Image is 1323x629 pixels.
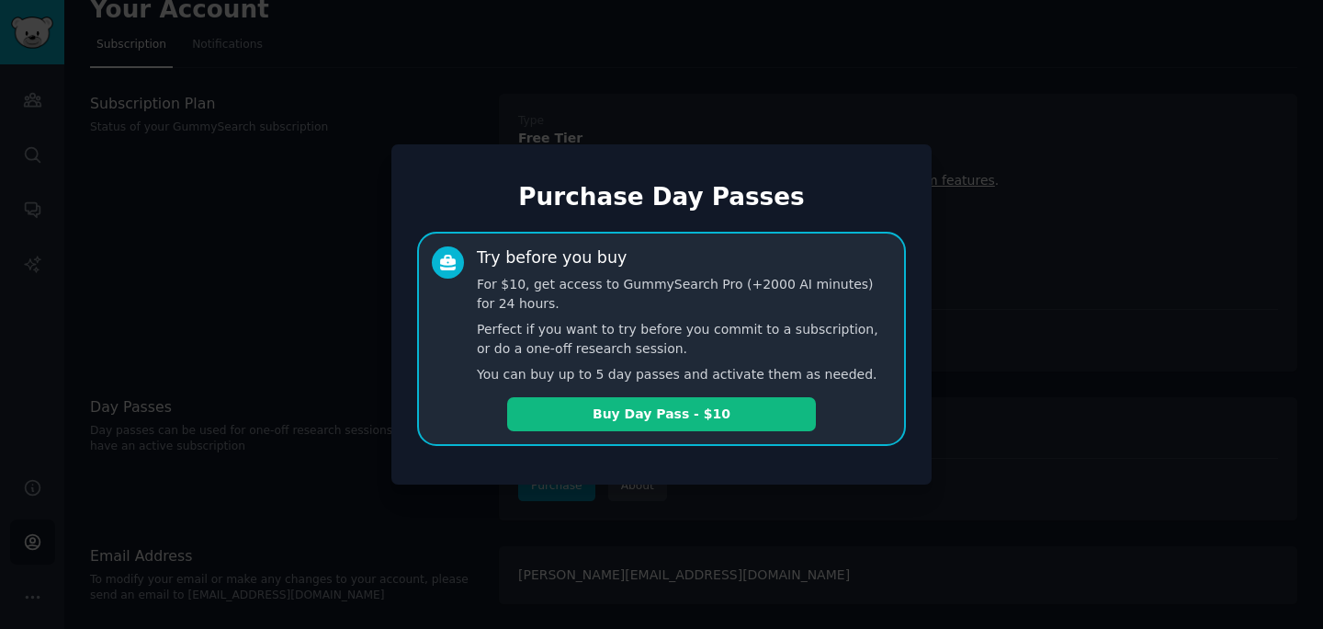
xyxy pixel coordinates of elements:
[417,183,906,212] h1: Purchase Day Passes
[477,275,891,314] p: For $10, get access to GummySearch Pro (+2000 AI minutes) for 24 hours.
[477,246,627,269] div: Try before you buy
[507,397,816,431] button: Buy Day Pass - $10
[477,365,891,384] p: You can buy up to 5 day passes and activate them as needed.
[477,320,891,359] p: Perfect if you want to try before you commit to a subscription, or do a one-off research session.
